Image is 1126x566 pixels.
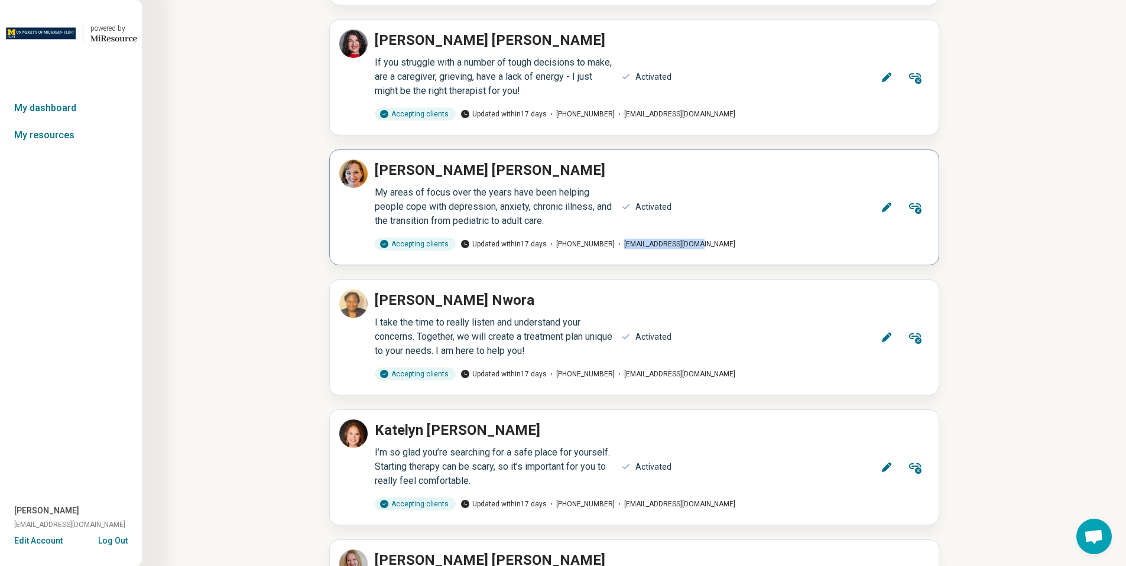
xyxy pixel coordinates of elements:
[375,56,614,98] div: If you struggle with a number of tough decisions to make, are a caregiver, grieving, have a lack ...
[5,19,76,47] img: University of Michigan-Flint
[547,499,615,509] span: [PHONE_NUMBER]
[98,535,128,544] button: Log Out
[375,497,456,510] div: Accepting clients
[460,239,547,249] span: Updated within 17 days
[635,461,671,473] div: Activated
[375,160,605,181] p: [PERSON_NAME] [PERSON_NAME]
[375,367,456,380] div: Accepting clients
[375,30,605,51] p: [PERSON_NAME] [PERSON_NAME]
[375,289,534,311] p: [PERSON_NAME] Nwora
[615,499,735,509] span: [EMAIL_ADDRESS][DOMAIN_NAME]
[375,419,540,441] p: Katelyn [PERSON_NAME]
[460,369,547,379] span: Updated within 17 days
[375,108,456,121] div: Accepting clients
[635,201,671,213] div: Activated
[615,239,735,249] span: [EMAIL_ADDRESS][DOMAIN_NAME]
[375,238,456,251] div: Accepting clients
[547,369,615,379] span: [PHONE_NUMBER]
[460,499,547,509] span: Updated within 17 days
[90,23,137,34] div: powered by
[635,71,671,83] div: Activated
[375,445,614,488] div: I’m so glad you’re searching for a safe place for yourself. Starting therapy can be scary, so it’...
[14,505,79,517] span: [PERSON_NAME]
[14,519,125,530] span: [EMAIL_ADDRESS][DOMAIN_NAME]
[375,315,614,358] div: I take the time to really listen and understand your concerns. Together, we will create a treatme...
[615,369,735,379] span: [EMAIL_ADDRESS][DOMAIN_NAME]
[635,331,671,343] div: Activated
[14,535,63,547] button: Edit Account
[460,109,547,119] span: Updated within 17 days
[5,19,137,47] a: University of Michigan-Flintpowered by
[615,109,735,119] span: [EMAIL_ADDRESS][DOMAIN_NAME]
[1076,519,1112,554] div: Open chat
[547,239,615,249] span: [PHONE_NUMBER]
[375,186,614,228] div: My areas of focus over the years have been helping people cope with depression, anxiety, chronic ...
[547,109,615,119] span: [PHONE_NUMBER]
